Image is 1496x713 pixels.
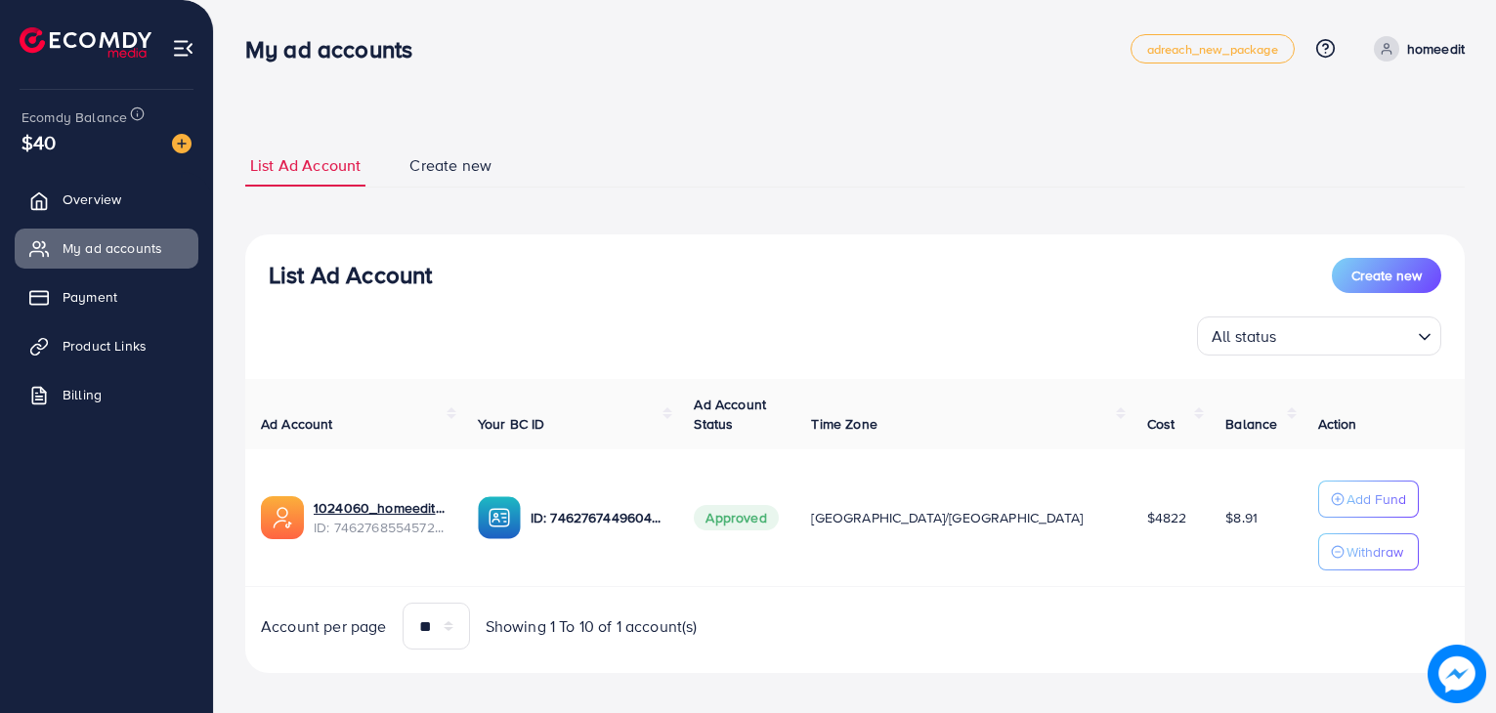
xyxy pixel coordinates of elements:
[478,496,521,539] img: ic-ba-acc.ded83a64.svg
[1283,318,1410,351] input: Search for option
[172,134,192,153] img: image
[1428,645,1486,703] img: image
[1318,414,1357,434] span: Action
[21,107,127,127] span: Ecomdy Balance
[409,154,492,177] span: Create new
[15,375,198,414] a: Billing
[694,505,778,530] span: Approved
[1197,316,1441,356] div: Search for option
[811,414,876,434] span: Time Zone
[314,518,447,537] span: ID: 7462768554572742672
[63,385,102,404] span: Billing
[1332,258,1441,293] button: Create new
[1225,508,1258,527] span: $8.91
[531,506,663,529] p: ID: 7462767449604177937
[1225,414,1277,434] span: Balance
[250,154,361,177] span: List Ad Account
[21,128,56,156] span: $40
[1351,266,1422,285] span: Create new
[63,189,121,209] span: Overview
[1147,414,1175,434] span: Cost
[269,261,432,289] h3: List Ad Account
[15,229,198,268] a: My ad accounts
[1366,36,1465,62] a: homeedit
[63,287,117,307] span: Payment
[1346,540,1403,564] p: Withdraw
[63,238,162,258] span: My ad accounts
[172,37,194,60] img: menu
[20,27,151,58] img: logo
[694,395,766,434] span: Ad Account Status
[1208,322,1281,351] span: All status
[478,414,545,434] span: Your BC ID
[811,508,1083,527] span: [GEOGRAPHIC_DATA]/[GEOGRAPHIC_DATA]
[314,498,447,538] div: <span class='underline'>1024060_homeedit7_1737561213516</span></br>7462768554572742672
[245,35,428,63] h3: My ad accounts
[15,180,198,219] a: Overview
[486,615,698,638] span: Showing 1 To 10 of 1 account(s)
[261,615,387,638] span: Account per page
[261,414,333,434] span: Ad Account
[1346,487,1406,511] p: Add Fund
[15,277,198,316] a: Payment
[1147,508,1187,527] span: $4822
[63,336,147,356] span: Product Links
[1407,37,1465,61] p: homeedit
[1318,481,1419,518] button: Add Fund
[261,496,304,539] img: ic-ads-acc.e4c84228.svg
[1318,533,1419,570] button: Withdraw
[1147,43,1278,56] span: adreach_new_package
[15,326,198,365] a: Product Links
[1131,34,1295,63] a: adreach_new_package
[314,498,447,518] a: 1024060_homeedit7_1737561213516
